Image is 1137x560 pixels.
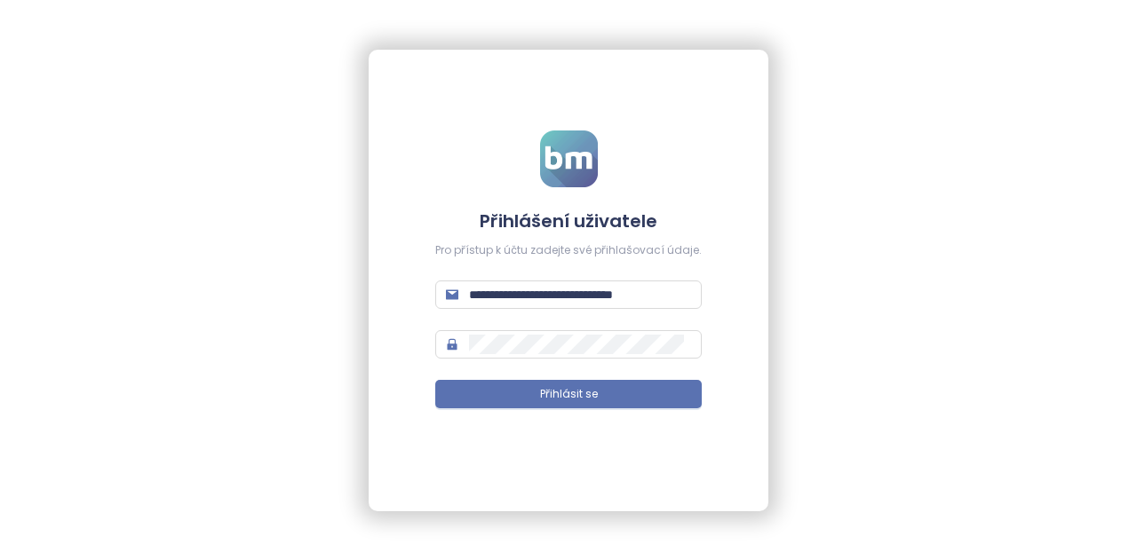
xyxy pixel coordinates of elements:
[540,386,598,403] span: Přihlásit se
[540,130,598,187] img: logo
[446,338,458,351] span: lock
[435,380,702,408] button: Přihlásit se
[435,209,702,233] h4: Přihlášení uživatele
[435,242,702,259] div: Pro přístup k účtu zadejte své přihlašovací údaje.
[446,288,458,301] span: mail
